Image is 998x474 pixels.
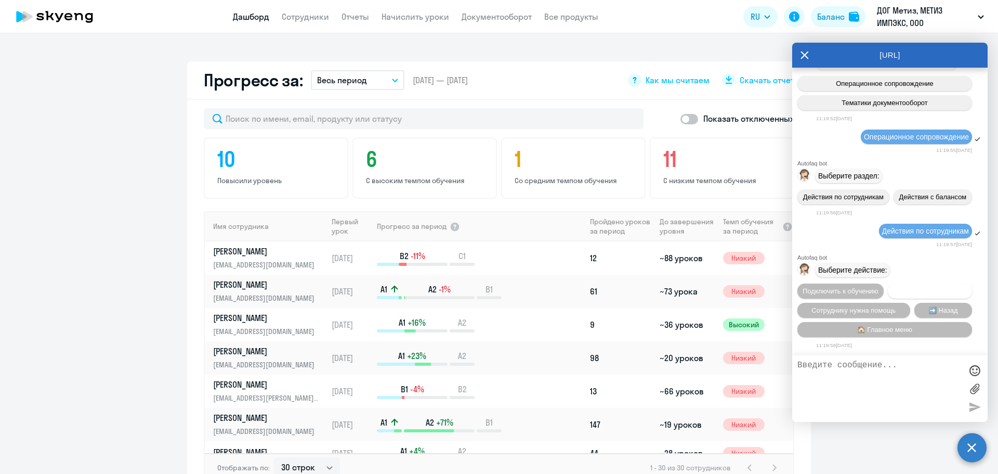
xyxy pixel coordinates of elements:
[655,441,718,465] td: ~28 уроков
[723,217,779,236] span: Темп обучения за период
[233,11,269,22] a: Дашборд
[751,10,760,23] span: RU
[311,70,404,90] button: Весь период
[408,317,426,328] span: +16%
[213,446,327,460] a: [PERSON_NAME]
[327,275,376,308] td: [DATE]
[458,250,466,262] span: C1
[544,11,598,22] a: Все продукты
[213,259,320,271] p: [EMAIL_ADDRESS][DOMAIN_NAME]
[723,285,765,298] span: Низкий
[401,383,408,395] span: B1
[213,345,320,357] p: [PERSON_NAME]
[586,241,655,275] td: 12
[213,246,327,271] a: [PERSON_NAME][EMAIL_ADDRESS][DOMAIN_NAME]
[458,350,466,362] span: A2
[655,375,718,408] td: ~66 уроков
[342,11,369,22] a: Отчеты
[413,74,468,86] span: [DATE] — [DATE]
[818,266,887,274] span: Выберите действие:
[213,312,327,337] a: [PERSON_NAME][EMAIL_ADDRESS][DOMAIN_NAME]
[377,222,447,231] span: Прогресс за период
[811,6,865,27] button: Балансbalance
[436,417,453,428] span: +71%
[849,11,859,22] img: balance
[407,350,426,362] span: +23%
[872,4,989,29] button: ДОГ Метиз, МЕТИЗ ИМПЭКС, ООО
[650,463,731,472] span: 1 - 30 из 30 сотрудников
[655,408,718,441] td: ~19 уроков
[655,241,718,275] td: ~88 уроков
[797,303,910,318] button: Сотруднику нужна помощь
[213,279,327,304] a: [PERSON_NAME][EMAIL_ADDRESS][DOMAIN_NAME]
[842,99,928,107] span: Тематики документооборот
[366,147,487,172] h4: 6
[836,80,934,87] span: Операционное сопровождение
[816,210,852,215] time: 11:19:56[DATE]
[663,147,784,172] h4: 11
[485,417,493,428] span: B1
[894,189,972,204] button: Действия с балансом
[723,318,765,331] span: Высокий
[882,227,969,235] span: Действия по сотрудникам
[798,263,811,278] img: bot avatar
[213,426,320,437] p: [EMAIL_ADDRESS][DOMAIN_NAME]
[213,359,320,370] p: [EMAIL_ADDRESS][DOMAIN_NAME]
[967,381,982,396] label: Лимит 10 файлов
[213,412,327,437] a: [PERSON_NAME][EMAIL_ADDRESS][DOMAIN_NAME]
[458,383,467,395] span: B2
[398,350,405,362] span: A1
[877,4,974,29] p: ДОГ Метиз, МЕТИЗ ИМПЭКС, ООО
[515,147,635,172] h4: 1
[426,417,434,428] span: A2
[586,441,655,465] td: 44
[816,342,852,348] time: 11:19:58[DATE]
[703,112,794,125] p: Показать отключенных
[411,250,425,262] span: -11%
[213,392,320,404] p: [EMAIL_ADDRESS][PERSON_NAME][DOMAIN_NAME]
[723,418,765,431] span: Низкий
[803,287,878,295] span: Подключить к обучению
[893,287,967,295] span: Отключить от обучения
[485,284,493,295] span: B1
[655,341,718,375] td: ~20 уроков
[723,352,765,364] span: Низкий
[798,169,811,184] img: bot avatar
[586,341,655,375] td: 98
[327,375,376,408] td: [DATE]
[864,133,969,141] span: Операционное сопровождение
[817,10,845,23] div: Баланс
[213,312,320,324] p: [PERSON_NAME]
[936,147,972,153] time: 11:19:55[DATE]
[458,317,466,328] span: A2
[797,254,988,261] div: Autofaq bot
[928,306,958,314] span: ➡️ Назад
[462,11,532,22] a: Документооборот
[204,108,644,129] input: Поиск по имени, email, продукту или статусу
[205,211,327,241] th: Имя сотрудника
[899,193,966,201] span: Действия с балансом
[380,417,387,428] span: A1
[428,284,437,295] span: A2
[409,445,425,457] span: +4%
[213,279,320,290] p: [PERSON_NAME]
[797,189,889,204] button: Действия по сотрудникам
[797,160,988,166] div: Autofaq bot
[655,308,718,341] td: ~36 уроков
[723,252,765,264] span: Низкий
[936,241,972,247] time: 11:19:57[DATE]
[655,211,718,241] th: До завершения уровня
[458,445,466,457] span: A2
[327,341,376,375] td: [DATE]
[410,383,424,395] span: -4%
[400,250,409,262] span: B2
[439,284,451,295] span: -1%
[816,116,852,121] time: 11:19:52[DATE]
[213,292,320,304] p: [EMAIL_ADDRESS][DOMAIN_NAME]
[723,447,765,459] span: Низкий
[217,463,270,472] span: Отображать по:
[586,308,655,341] td: 9
[213,246,320,257] p: [PERSON_NAME]
[327,241,376,275] td: [DATE]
